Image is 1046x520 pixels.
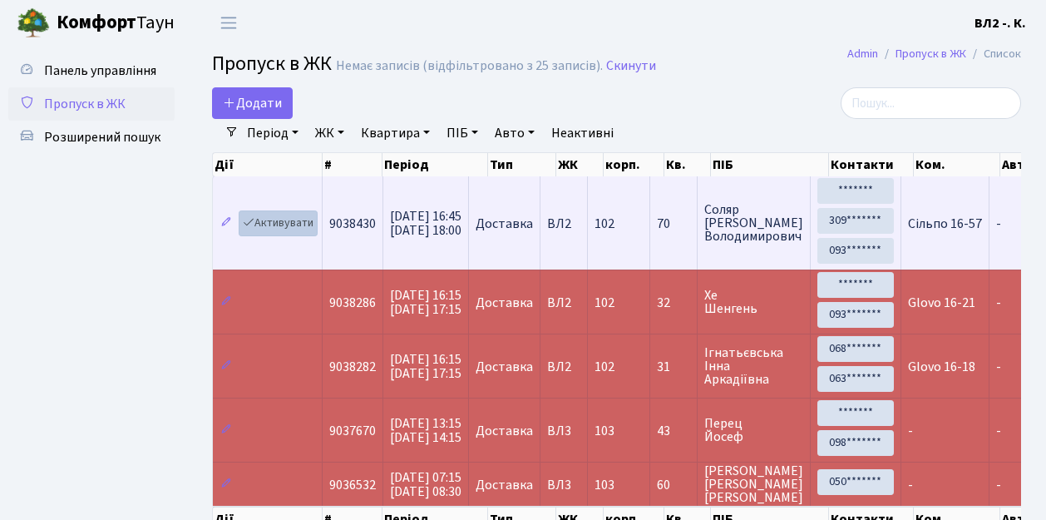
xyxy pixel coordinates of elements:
input: Пошук... [841,87,1021,119]
span: ВЛ3 [547,424,580,438]
span: [DATE] 07:15 [DATE] 08:30 [390,468,461,501]
a: ПІБ [440,119,485,147]
button: Переключити навігацію [208,9,249,37]
span: [DATE] 13:15 [DATE] 14:15 [390,414,461,447]
a: Панель управління [8,54,175,87]
a: Активувати [239,210,318,236]
span: 9038286 [329,294,376,312]
span: Glovo 16-18 [908,358,975,376]
span: 103 [595,422,614,440]
th: Кв. [664,153,711,176]
span: Хе Шенгень [704,289,803,315]
span: - [996,358,1001,376]
th: ЖК [556,153,604,176]
a: ЖК [308,119,351,147]
a: Авто [488,119,541,147]
span: 102 [595,215,614,233]
a: Період [240,119,305,147]
span: [DATE] 16:15 [DATE] 17:15 [390,350,461,383]
span: 9038282 [329,358,376,376]
span: 9038430 [329,215,376,233]
span: Панель управління [44,62,156,80]
th: Період [382,153,488,176]
th: Тип [488,153,556,176]
span: - [996,215,1001,233]
span: Сільпо 16-57 [908,215,982,233]
span: Перец Йосеф [704,417,803,443]
a: Скинути [606,58,656,74]
span: - [908,422,913,440]
span: 103 [595,476,614,494]
span: 102 [595,294,614,312]
span: Доставка [476,217,533,230]
span: Пропуск в ЖК [212,49,332,78]
a: Неактивні [545,119,620,147]
span: Glovo 16-21 [908,294,975,312]
span: Доставка [476,478,533,492]
th: ПІБ [711,153,828,176]
span: Ігнатьєвська Інна Аркадіївна [704,346,803,386]
span: 9036532 [329,476,376,494]
span: Додати [223,94,282,112]
th: корп. [604,153,664,176]
a: Квартира [354,119,437,147]
span: [DATE] 16:45 [DATE] 18:00 [390,207,461,240]
span: - [996,422,1001,440]
th: # [323,153,382,176]
span: ВЛ2 [547,296,580,310]
span: 43 [657,424,690,438]
span: [PERSON_NAME] [PERSON_NAME] [PERSON_NAME] [704,464,803,504]
a: ВЛ2 -. К. [974,13,1026,33]
a: Пропуск в ЖК [8,87,175,121]
b: ВЛ2 -. К. [974,14,1026,32]
img: logo.png [17,7,50,40]
b: Комфорт [57,9,136,36]
span: 60 [657,478,690,492]
th: Дії [213,153,323,176]
span: ВЛ3 [547,478,580,492]
span: Таун [57,9,175,37]
span: 32 [657,296,690,310]
span: - [996,476,1001,494]
span: 70 [657,217,690,230]
a: Розширений пошук [8,121,175,154]
span: - [908,476,913,494]
span: 31 [657,360,690,374]
a: Додати [212,87,293,119]
th: Контакти [829,153,914,176]
span: [DATE] 16:15 [DATE] 17:15 [390,286,461,319]
span: Соляр [PERSON_NAME] Володимирович [704,203,803,243]
span: 9037670 [329,422,376,440]
span: Доставка [476,296,533,310]
span: ВЛ2 [547,360,580,374]
div: Немає записів (відфільтровано з 25 записів). [336,58,603,74]
span: 102 [595,358,614,376]
span: Розширений пошук [44,128,160,146]
span: ВЛ2 [547,217,580,230]
th: Ком. [914,153,1000,176]
span: - [996,294,1001,312]
span: Пропуск в ЖК [44,95,126,113]
span: Доставка [476,360,533,374]
span: Доставка [476,424,533,438]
